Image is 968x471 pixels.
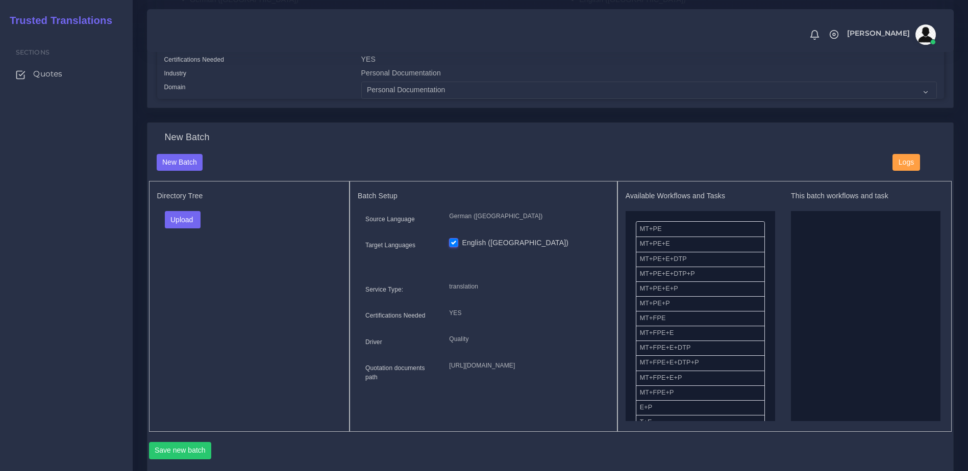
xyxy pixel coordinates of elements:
p: Quality [449,334,601,345]
p: German ([GEOGRAPHIC_DATA]) [449,211,601,222]
p: [URL][DOMAIN_NAME] [449,360,601,371]
button: Save new batch [149,442,212,459]
span: Sections [16,48,49,56]
li: MT+PE+E+DTP [636,252,765,267]
a: New Batch [157,158,203,166]
label: Certifications Needed [164,55,225,64]
label: Certifications Needed [365,311,426,320]
label: Domain [164,83,186,92]
h5: Available Workflows and Tasks [626,192,775,200]
div: YES [354,54,945,68]
li: MT+FPE+E [636,326,765,341]
span: Quotes [33,68,62,80]
a: [PERSON_NAME]avatar [842,24,939,45]
button: Logs [892,154,920,171]
li: MT+PE+E [636,237,765,252]
a: Trusted Translations [3,12,112,29]
h5: Batch Setup [358,192,609,200]
li: MT+FPE+P [636,385,765,401]
span: Logs [899,158,914,166]
button: Upload [165,211,201,228]
button: New Batch [157,154,203,171]
li: MT+PE+E+P [636,281,765,297]
label: Quotation documents path [365,363,434,382]
li: MT+PE [636,221,765,237]
li: MT+PE+E+DTP+P [636,267,765,282]
label: Source Language [365,215,415,224]
li: E+P [636,400,765,415]
label: Service Type: [365,285,403,294]
a: Quotes [8,63,125,85]
label: Industry [164,69,187,78]
p: YES [449,308,601,319]
li: MT+PE+P [636,296,765,311]
h2: Trusted Translations [3,14,112,27]
label: Driver [365,337,382,347]
img: avatar [915,24,936,45]
label: Target Languages [365,241,415,250]
h5: This batch workflows and task [791,192,940,200]
li: T+E [636,415,765,430]
label: English ([GEOGRAPHIC_DATA]) [462,238,568,248]
li: MT+FPE [636,311,765,326]
p: translation [449,281,601,292]
span: [PERSON_NAME] [847,30,910,37]
h4: New Batch [164,132,209,143]
li: MT+FPE+E+DTP [636,341,765,356]
div: Personal Documentation [354,68,945,82]
li: MT+FPE+E+P [636,371,765,386]
li: MT+FPE+E+DTP+P [636,355,765,371]
h5: Directory Tree [157,192,342,200]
